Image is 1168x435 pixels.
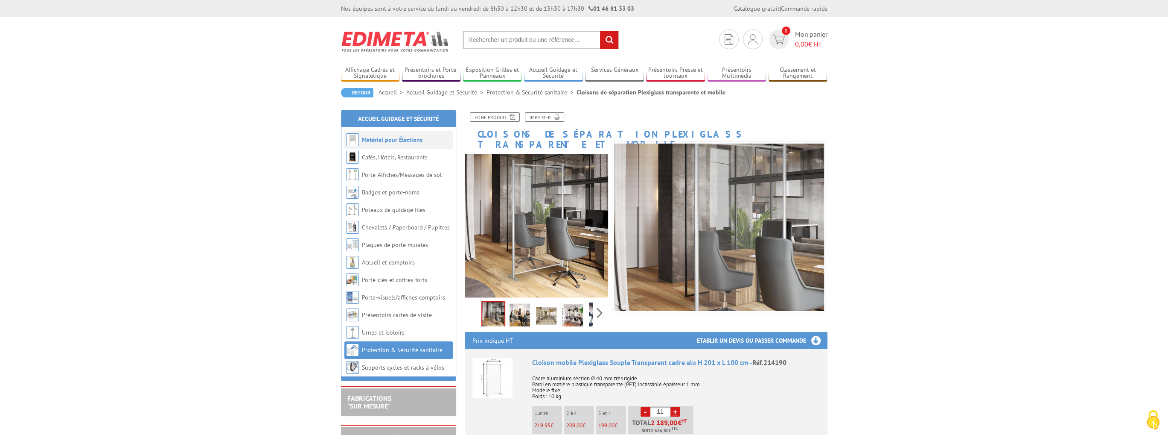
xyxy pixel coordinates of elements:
[734,4,827,13] div: |
[472,332,513,349] p: Prix indiqué HT
[534,410,562,416] p: L'unité
[465,154,609,298] img: mise_en_scene_open_space_bureau_214189.jpg
[346,151,359,164] img: Cafés, Hôtels, Restaurants
[532,358,820,367] div: Cloison mobile Plexiglass Souple Transparent cadre alu H 201 x L 100 cm -
[534,422,551,429] span: 219,95
[472,358,513,398] img: Cloison mobile Plexiglass Souple Transparent cadre alu H 201 x L 100 cm
[752,358,786,367] span: Réf.214190
[532,370,820,400] p: Cadre aluminium section Ø 40 mm très rigide Paroi en matière plastique transparente (PET) incassa...
[362,259,415,266] a: Accueil et comptoirs
[482,302,504,328] img: mise_en_scene_open_space_bureau_214189.jpg
[566,410,594,416] p: 2 à 4
[682,418,687,424] sup: HT
[346,273,359,286] img: Porte-clés et coffres-forts
[630,419,693,434] p: Total
[697,332,827,349] h3: Etablir un devis ou passer commande
[671,426,678,431] sup: TTC
[725,34,733,45] img: devis rapide
[346,133,359,146] img: Matériel pour Élections
[534,423,562,429] p: €
[346,344,359,356] img: Protection & Sécurité sanitaire
[362,136,422,144] a: Matériel pour Élections
[341,26,450,57] img: Edimeta
[346,361,359,374] img: Supports cycles et racks à vélos
[362,276,427,284] a: Porte-clés et coffres-forts
[362,294,445,301] a: Porte-visuels/affiches comptoirs
[708,66,766,80] a: Présentoirs Multimédia
[610,124,866,380] img: mise_en_scene_open_space_bureau_214189.jpg
[346,291,359,304] img: Porte-visuels/affiches comptoirs
[651,419,678,426] span: 2 189,00
[525,112,564,122] a: Imprimer
[670,407,680,417] a: +
[772,35,785,44] img: devis rapide
[346,326,359,339] img: Urnes et isoloirs
[646,66,705,80] a: Présentoirs Presse et Journaux
[362,346,443,354] a: Protection & Sécurité sanitaire
[596,306,604,320] span: Next
[588,5,634,12] strong: 01 46 81 33 03
[782,26,790,35] span: 0
[362,329,405,336] a: Urnes et isoloirs
[536,303,556,329] img: mise_en_scene_restaurant_214189.jpg
[748,34,757,44] img: devis rapide
[600,31,618,49] input: rechercher
[577,88,725,97] li: Cloisons de séparation Plexiglass transparente et mobile
[358,115,439,123] a: Accueil Guidage et Sécurité
[562,303,583,329] img: mise_en_scene_salons_de_coiffure_214189_2.jpg
[1142,409,1164,431] img: Cookies (fenêtre modale)
[346,186,359,199] img: Badges et porte-noms
[362,223,450,231] a: Chevalets / Paperboard / Pupitres
[651,427,669,434] span: 2 626,80
[341,66,400,80] a: Affichage Cadres et Signalétique
[589,303,609,329] img: 214190_cloisons_protection_transparentes.jpg
[795,29,827,49] span: Mon panier
[362,311,432,319] a: Présentoirs cartes de visite
[346,309,359,321] img: Présentoirs cartes de visite
[524,66,583,80] a: Accueil Guidage et Sécurité
[347,394,391,410] a: FABRICATIONS"Sur Mesure"
[585,66,644,80] a: Services Généraux
[346,168,359,181] img: Porte-Affiches/Messages de sol
[362,153,428,161] a: Cafés, Hôtels, Restaurants
[406,88,486,96] a: Accueil Guidage et Sécurité
[341,4,634,13] div: Nos équipes sont à votre service du lundi au vendredi de 8h30 à 12h30 et de 13h30 à 17h30
[769,66,827,80] a: Classement et Rangement
[767,29,827,49] a: devis rapide 0 Mon panier 0,00€ HT
[734,5,780,12] a: Catalogue gratuit
[362,188,419,196] a: Badges et porte-noms
[795,39,827,49] span: € HT
[1138,406,1168,435] button: Cookies (fenêtre modale)
[346,203,359,216] img: Poteaux de guidage files
[598,422,615,429] span: 199,00
[458,112,834,150] h1: Cloisons de séparation Plexiglass transparente et mobile
[566,422,583,429] span: 209,00
[470,112,520,122] a: Fiche produit
[346,238,359,251] img: Plaques de porte murales
[642,427,678,434] span: Soit €
[463,66,522,80] a: Exposition Grilles et Panneaux
[402,66,461,80] a: Présentoirs et Porte-brochures
[362,241,428,249] a: Plaques de porte murales
[566,423,594,429] p: €
[341,88,373,97] a: Retour
[346,256,359,269] img: Accueil et comptoirs
[379,88,406,96] a: Accueil
[362,364,444,371] a: Supports cycles et racks à vélos
[486,88,577,96] a: Protection & Sécurité sanitaire
[641,407,650,417] a: -
[362,206,425,214] a: Poteaux de guidage files
[346,221,359,234] img: Chevalets / Paperboard / Pupitres
[678,419,682,426] span: €
[598,410,626,416] p: 5 et +
[510,303,530,329] img: mise_en_scene_salons_de_coiffeur_214189.jpg
[362,171,442,179] a: Porte-Affiches/Messages de sol
[598,423,626,429] p: €
[795,40,808,48] span: 0,00
[781,5,827,12] a: Commande rapide
[463,31,619,49] input: Rechercher un produit ou une référence...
